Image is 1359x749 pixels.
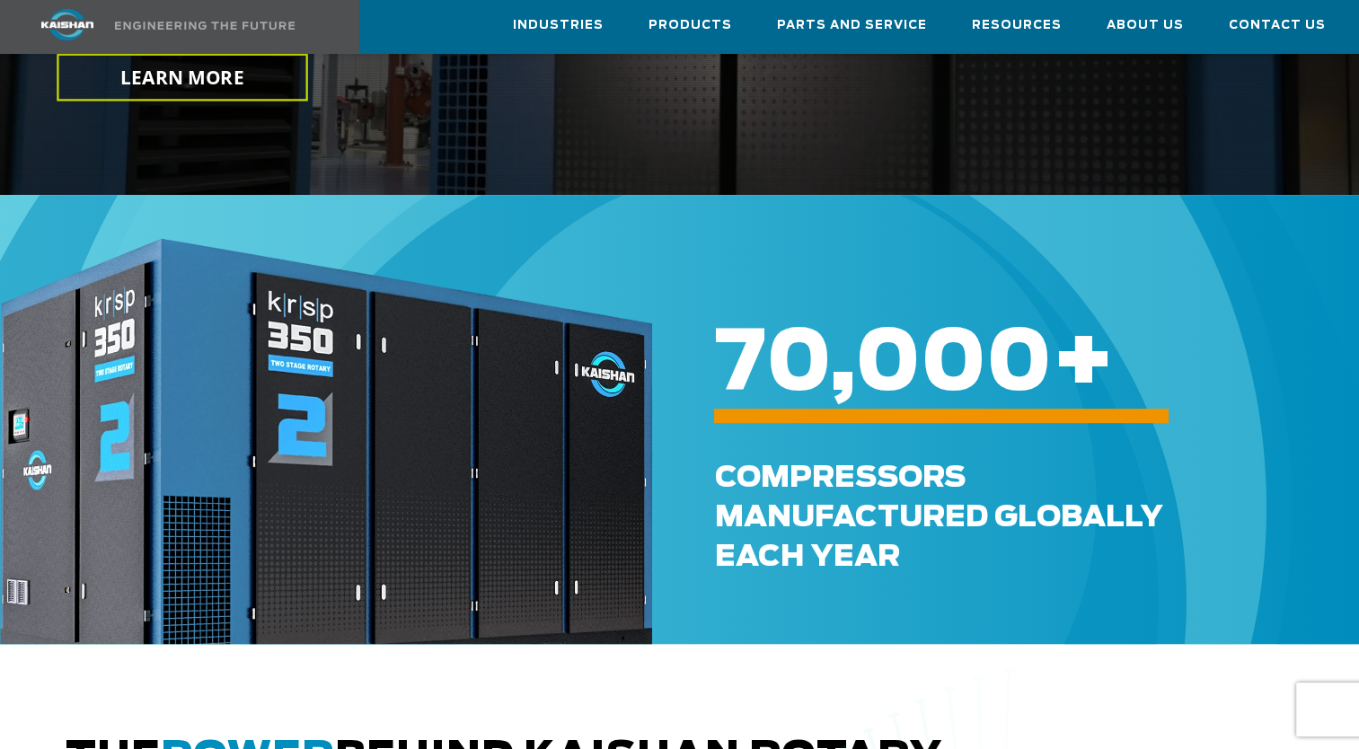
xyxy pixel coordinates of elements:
[777,1,927,49] a: Parts and Service
[649,15,732,36] span: Products
[972,15,1062,36] span: Resources
[715,323,1052,406] span: 70,000
[120,65,243,91] span: LEARN MORE
[649,1,732,49] a: Products
[1229,1,1326,49] a: Contact Us
[513,1,604,49] a: Industries
[715,352,1304,376] h6: +
[972,1,1062,49] a: Resources
[777,15,927,36] span: Parts and Service
[57,54,307,101] a: LEARN MORE
[1107,1,1184,49] a: About Us
[1229,15,1326,36] span: Contact Us
[1107,15,1184,36] span: About Us
[513,15,604,36] span: Industries
[115,22,295,30] img: Engineering the future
